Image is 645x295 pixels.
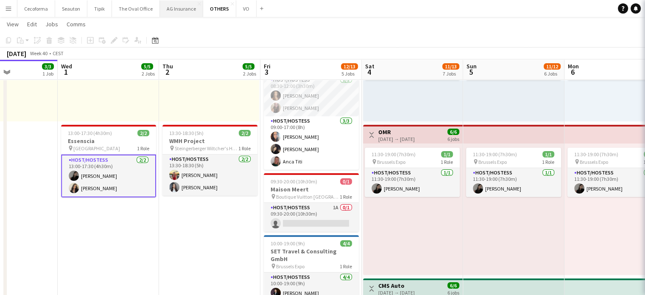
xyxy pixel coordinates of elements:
span: 2/2 [137,130,149,136]
h3: WMH Project [162,137,257,145]
span: 12/13 [341,63,358,70]
app-card-role: Host/Hostess1A0/109:30-20:00 (10h30m) [264,203,359,232]
span: 11:30-19:00 (7h30m) [473,151,517,157]
span: Jobs [45,20,58,28]
h3: CMS Auto [378,282,415,289]
span: Week 40 [28,50,49,56]
app-job-card: 08:30-17:00 (8h30m)5/5MCV Brussels Expo Busworld 20252 RolesHost/Hostess2/208:30-12:00 (3h30m)[PE... [264,45,359,170]
button: Cecoforma [17,0,55,17]
span: 1 Role [238,145,251,152]
span: 10:00-19:00 (9h) [271,240,305,247]
span: 13:00-17:30 (4h30m) [68,130,112,136]
span: 1/1 [441,151,453,157]
h3: Essenscia [61,137,156,145]
span: 3 [262,67,271,77]
span: 2 [161,67,173,77]
div: 1 Job [42,70,53,77]
span: Brussels Expo [377,159,405,165]
span: 6 [567,67,579,77]
span: Fri [264,62,271,70]
app-card-role: Host/Hostess1/111:30-19:00 (7h30m)[PERSON_NAME] [466,168,561,197]
span: Sun [466,62,477,70]
app-card-role: Host/Hostess2/213:00-17:30 (4h30m)[PERSON_NAME][PERSON_NAME] [61,155,156,197]
span: Brussels Expo [276,263,304,270]
app-job-card: 09:30-20:00 (10h30m)0/1Maison Meert Boutique Vuitton [GEOGRAPHIC_DATA]1 RoleHost/Hostess1A0/109:3... [264,173,359,232]
a: Edit [24,19,40,30]
span: 3/3 [42,63,54,70]
span: 1/1 [542,151,554,157]
button: The Oval Office [112,0,160,17]
a: Comms [63,19,89,30]
h3: Maison Meert [264,185,359,193]
span: Brussels Expo [478,159,507,165]
span: Brussels Expo [580,159,608,165]
span: 1 Role [340,194,352,200]
span: 09:30-20:00 (10h30m) [271,178,317,185]
span: 1 Role [340,263,352,270]
span: View [7,20,19,28]
div: 6 Jobs [544,70,560,77]
h3: OMR [378,128,415,136]
button: Tipik [87,0,112,17]
span: Sat [365,62,374,70]
span: 0/1 [340,178,352,185]
a: View [3,19,22,30]
app-card-role: Host/Hostess3/309:00-17:00 (8h)[PERSON_NAME][PERSON_NAME]Anca Titi [264,116,359,170]
span: Edit [27,20,37,28]
span: 1 Role [542,159,554,165]
app-job-card: 11:30-19:00 (7h30m)1/1 Brussels Expo1 RoleHost/Hostess1/111:30-19:00 (7h30m)[PERSON_NAME] [466,148,561,197]
span: 5 [465,67,477,77]
span: 13:30-18:30 (5h) [169,130,204,136]
span: [GEOGRAPHIC_DATA] [73,145,120,152]
div: 2 Jobs [243,70,256,77]
button: Seauton [55,0,87,17]
span: 6/6 [447,129,459,135]
div: 6 jobs [447,135,459,142]
span: 11/13 [442,63,459,70]
app-card-role: Host/Hostess2/213:30-18:30 (5h)[PERSON_NAME][PERSON_NAME] [162,155,257,196]
span: Thu [162,62,173,70]
span: 2/2 [239,130,251,136]
app-job-card: 11:30-19:00 (7h30m)1/1 Brussels Expo1 RoleHost/Hostess1/111:30-19:00 (7h30m)[PERSON_NAME] [365,148,460,197]
div: [DATE] → [DATE] [378,136,415,142]
span: Mon [568,62,579,70]
span: Wed [61,62,72,70]
div: 7 Jobs [443,70,459,77]
app-job-card: 13:30-18:30 (5h)2/2WMH Project Steingerberger Wiltcher's Hotel1 RoleHost/Hostess2/213:30-18:30 (5... [162,125,257,196]
span: Steingerberger Wiltcher's Hotel [175,145,238,152]
span: 5/5 [141,63,153,70]
div: CEST [53,50,64,56]
span: Boutique Vuitton [GEOGRAPHIC_DATA] [276,194,340,200]
span: 1 [60,67,72,77]
div: 2 Jobs [142,70,155,77]
button: VO [236,0,257,17]
span: 1 Role [137,145,149,152]
span: 11:30-19:00 (7h30m) [574,151,618,157]
span: 6/6 [447,282,459,289]
app-card-role: Host/Hostess1/111:30-19:00 (7h30m)[PERSON_NAME] [365,168,460,197]
span: Comms [67,20,86,28]
span: 4/4 [340,240,352,247]
span: 11:30-19:00 (7h30m) [371,151,416,157]
a: Jobs [42,19,61,30]
span: 1 Role [441,159,453,165]
div: [DATE] [7,49,26,58]
app-job-card: 13:00-17:30 (4h30m)2/2Essenscia [GEOGRAPHIC_DATA]1 RoleHost/Hostess2/213:00-17:30 (4h30m)[PERSON_... [61,125,156,197]
span: 5/5 [243,63,254,70]
button: OTHERS [203,0,236,17]
span: 11/12 [544,63,561,70]
h3: SET Travel & Consulting GmbH [264,247,359,263]
button: AG Insurance [160,0,203,17]
app-card-role: Host/Hostess2/208:30-12:00 (3h30m)[PERSON_NAME][PERSON_NAME] [264,75,359,116]
span: 4 [364,67,374,77]
div: 5 Jobs [341,70,357,77]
